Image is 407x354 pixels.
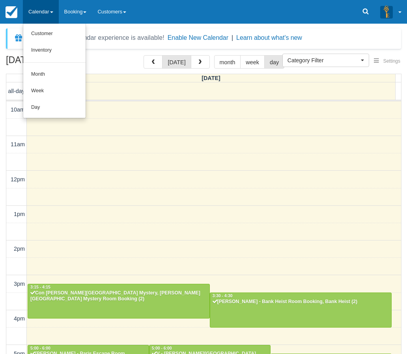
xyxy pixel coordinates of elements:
button: week [240,55,265,69]
a: Week [23,83,86,99]
span: 5:00 - 6:00 [30,346,50,350]
a: 3:30 - 4:30[PERSON_NAME] - Bank Heist Room Booking, Bank Heist (2) [210,293,392,327]
h2: [DATE] [6,55,106,70]
span: 2pm [14,246,25,252]
a: Inventory [23,42,86,59]
span: [DATE] [202,75,220,81]
a: Customer [23,26,86,42]
a: Learn about what's new [236,34,302,41]
button: day [264,55,284,69]
span: 12pm [11,176,25,183]
button: month [214,55,241,69]
ul: Calendar [23,24,86,118]
div: A new Booking Calendar experience is available! [26,33,164,43]
img: A3 [380,6,393,18]
span: 3:30 - 4:30 [213,294,233,298]
span: 4pm [14,315,25,322]
a: 3:15 - 4:15Con [PERSON_NAME][GEOGRAPHIC_DATA] Mystery, [PERSON_NAME][GEOGRAPHIC_DATA] Mystery Roo... [28,284,210,319]
span: 5:00 - 6:00 [152,346,172,350]
span: Settings [383,58,400,64]
span: 3pm [14,281,25,287]
span: Category Filter [288,56,359,64]
span: 3:15 - 4:15 [30,285,50,289]
button: [DATE] [162,55,191,69]
a: Month [23,66,86,83]
button: Category Filter [282,54,369,67]
span: all-day [8,88,25,94]
button: Settings [369,56,405,67]
span: 11am [11,141,25,147]
div: [PERSON_NAME] - Bank Heist Room Booking, Bank Heist (2) [212,299,390,305]
img: checkfront-main-nav-mini-logo.png [6,6,17,18]
a: Day [23,99,86,116]
span: | [232,34,233,41]
button: Enable New Calendar [168,34,228,42]
span: 10am [11,106,25,113]
span: 1pm [14,211,25,217]
div: Con [PERSON_NAME][GEOGRAPHIC_DATA] Mystery, [PERSON_NAME][GEOGRAPHIC_DATA] Mystery Room Booking (2) [30,290,207,303]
